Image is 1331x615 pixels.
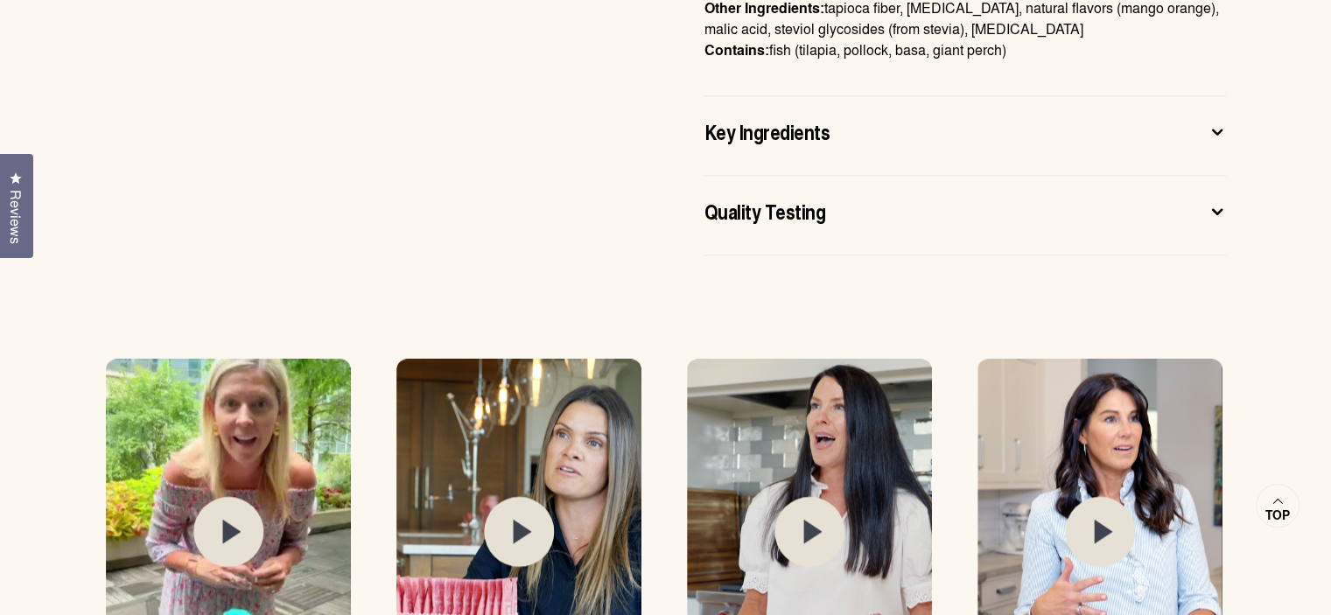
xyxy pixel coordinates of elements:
[704,197,826,225] span: Quality Testing
[704,197,1226,234] button: Quality Testing
[704,39,769,59] strong: Contains:
[704,117,1226,154] button: Key Ingredients
[4,190,27,244] span: Reviews
[704,117,830,145] span: Key Ingredients
[1265,507,1290,523] span: Top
